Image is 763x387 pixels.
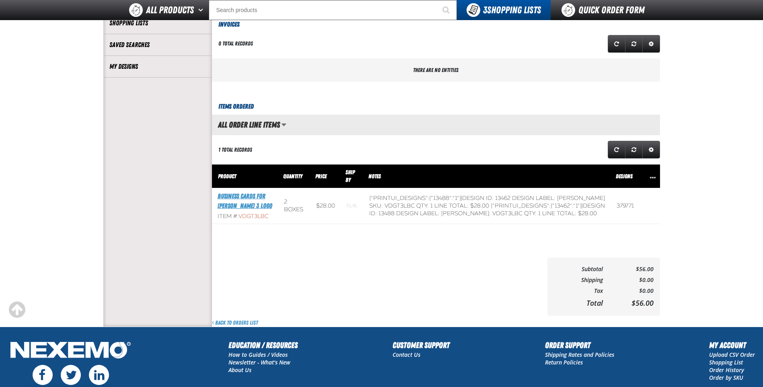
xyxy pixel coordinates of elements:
a: Refresh grid action [608,35,625,53]
a: Expand or Collapse Grid Settings [642,141,660,159]
span: Product [218,173,236,179]
span: All Products [146,3,194,17]
h2: Education / Resources [228,339,298,351]
span: There are no entities [413,67,459,73]
span: Shopping Lists [483,4,541,16]
a: Business Cards for [PERSON_NAME] 3 Logo [218,192,272,210]
a: Return Policies [545,358,583,366]
h3: Invoices [212,20,660,29]
span: VDGT3LBC [239,213,269,220]
a: About Us [228,366,251,374]
th: Row actions [640,165,660,188]
h2: Customer Support [393,339,450,351]
td: $0.00 [603,275,653,286]
strong: 3 [483,4,487,16]
td: $56.00 [603,264,653,275]
a: Shipping Rates and Policies [545,351,614,358]
a: Shopping Lists [109,19,206,28]
td: Blank [341,188,364,224]
span: Notes [368,173,381,179]
a: Order History [709,366,744,374]
a: Newsletter - What's New [228,358,290,366]
span: Price [315,173,327,179]
a: Shopping List [709,358,743,366]
td: 379771 [611,188,640,224]
td: Total [554,296,603,309]
a: Upload CSV Order [709,351,755,358]
a: Contact Us [393,351,420,358]
a: My Designs [109,62,206,71]
div: Item #: [218,213,273,220]
h2: All Order Line Items [212,120,280,129]
a: Reset grid action [625,141,643,159]
div: 1 total records [218,146,252,154]
h3: Items Ordered [212,102,660,111]
button: Manage grid views. Current view is All Order Line Items [281,118,286,132]
h2: Order Support [545,339,614,351]
span: Ship By [346,169,355,183]
td: Shipping [554,275,603,286]
a: Expand or Collapse Grid Settings [642,35,660,53]
a: How to Guides / Videos [228,351,288,358]
a: Refresh grid action [608,141,625,159]
span: Quantity [283,173,302,179]
h2: My Account [709,339,755,351]
td: $0.00 [603,286,653,296]
a: Reset grid action [625,35,643,53]
span: Designs [616,173,633,179]
a: Back to Orders List [212,319,258,327]
td: 2 boxes [278,188,310,224]
span: $56.00 [631,298,654,308]
div: Scroll to the top [8,301,26,319]
a: Saved Searches [109,40,206,49]
td: Subtotal [554,264,603,275]
div: 0 total records [218,40,253,47]
td: {"printui_designs":{"13488":"1"}}Design Id: 13462 Design Label: [PERSON_NAME] Sku: VDGT3LBC Qty: ... [364,188,611,224]
img: Nexemo Logo [8,339,133,363]
td: Tax [554,286,603,296]
td: $28.00 [311,188,341,224]
a: Order by SKU [709,374,743,381]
